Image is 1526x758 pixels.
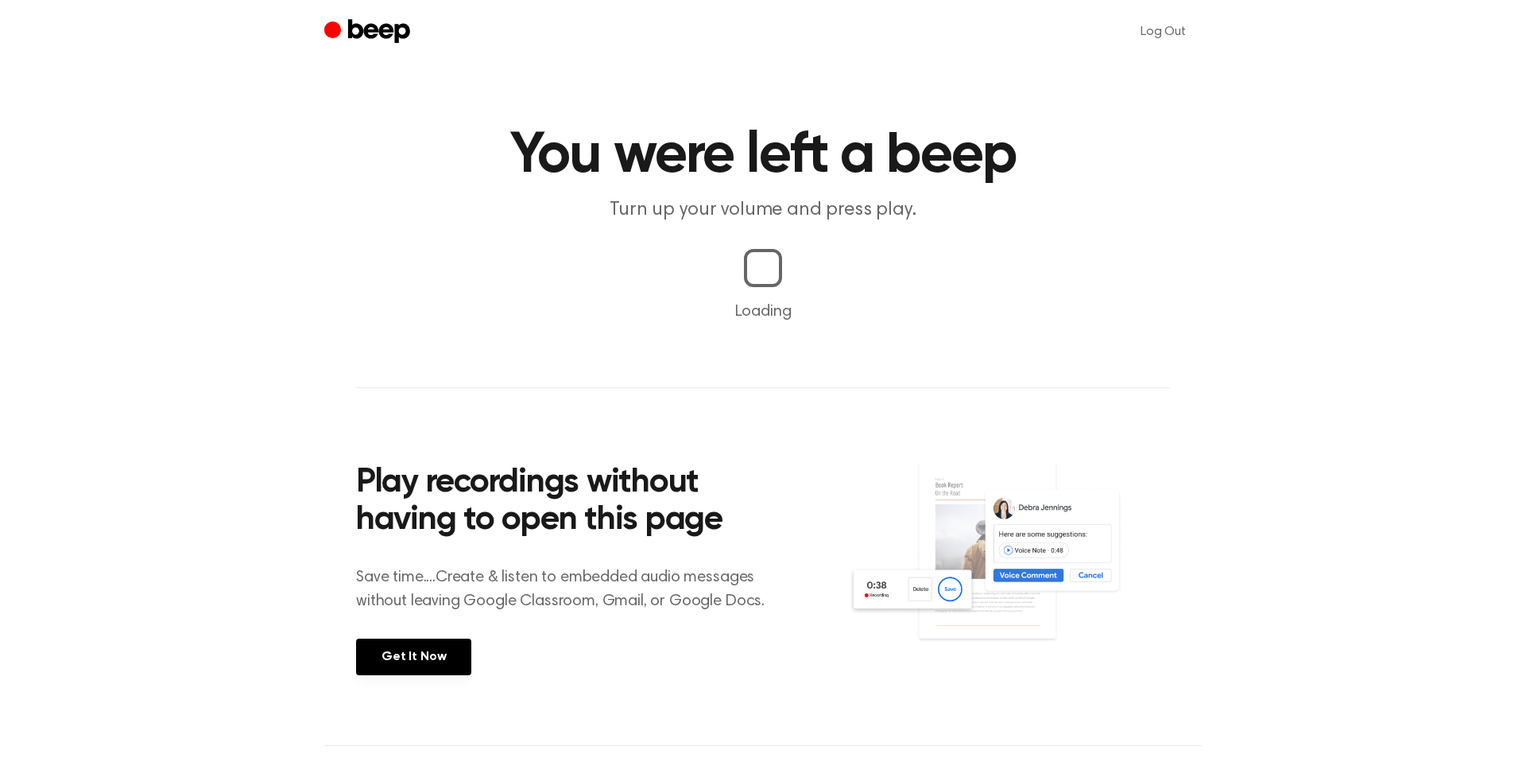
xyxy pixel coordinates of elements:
[356,639,471,675] a: Get It Now
[324,17,414,48] a: Beep
[356,465,784,540] h2: Play recordings without having to open this page
[458,197,1068,224] p: Turn up your volume and press play.
[356,566,784,613] p: Save time....Create & listen to embedded audio messages without leaving Google Classroom, Gmail, ...
[848,460,1170,674] img: Voice Comments on Docs and Recording Widget
[19,300,1507,324] p: Loading
[1125,13,1202,51] a: Log Out
[356,127,1170,185] h1: You were left a beep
